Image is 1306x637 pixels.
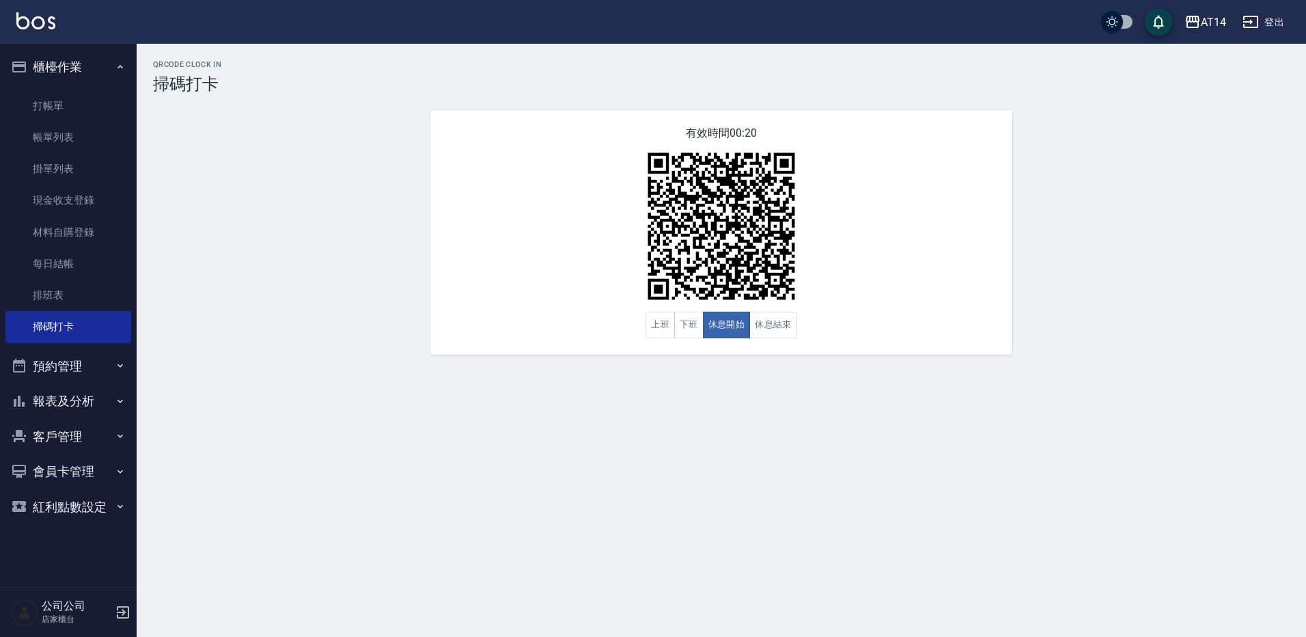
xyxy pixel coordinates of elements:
[5,280,131,311] a: 排班表
[703,312,751,338] button: 休息開始
[5,185,131,216] a: 現金收支登錄
[16,12,55,29] img: Logo
[153,74,1290,94] h3: 掃碼打卡
[5,419,131,455] button: 客戶管理
[5,454,131,489] button: 會員卡管理
[42,613,111,625] p: 店家櫃台
[5,49,131,85] button: 櫃檯作業
[5,349,131,384] button: 預約管理
[153,60,1290,69] h2: QRcode Clock In
[430,110,1012,355] div: 有效時間 00:20
[749,312,797,338] button: 休息結束
[5,489,131,525] button: 紅利點數設定
[1179,8,1232,36] button: AT14
[11,599,38,626] img: Person
[5,122,131,153] a: 帳單列表
[1145,8,1172,36] button: save
[5,90,131,122] a: 打帳單
[5,311,131,342] a: 掃碼打卡
[1201,14,1226,31] div: AT14
[5,383,131,419] button: 報表及分析
[1237,10,1290,35] button: 登出
[645,312,675,338] button: 上班
[5,217,131,248] a: 材料自購登錄
[674,312,704,338] button: 下班
[5,248,131,280] a: 每日結帳
[42,599,111,613] h5: 公司公司
[5,153,131,185] a: 掛單列表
